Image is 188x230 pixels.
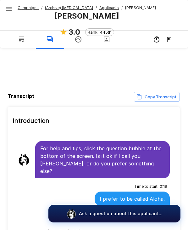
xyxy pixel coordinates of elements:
span: Rank: 445th [86,30,114,35]
span: 0 : 19 [160,183,167,190]
img: logo_glasses@2x.png [66,209,76,219]
p: I prefer to be called Aloha. [100,195,165,203]
b: Transcript [8,93,34,99]
span: / [96,5,97,11]
h6: Introduction [13,111,175,127]
span: [PERSON_NAME] [125,5,156,11]
u: Campaigns [18,5,39,10]
span: / [41,5,42,11]
span: Time to start : [134,183,158,190]
b: [PERSON_NAME] [54,11,119,20]
span: / [121,5,123,11]
p: Ask a question about this applicant... [79,210,163,217]
b: 3.0 [69,27,80,37]
div: 9m 31s [153,36,160,43]
p: For help and tips, click the question bubble at the bottom of the screen. Is it ok if I call you ... [40,145,165,175]
u: Applicants [99,5,119,10]
img: llama_clean.png [18,153,30,166]
u: (Archive) [MEDICAL_DATA] [45,5,93,10]
button: Ask a question about this applicant... [48,205,180,222]
button: Copy transcript [134,92,180,102]
div: 9/8 5:37 PM [165,36,173,43]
